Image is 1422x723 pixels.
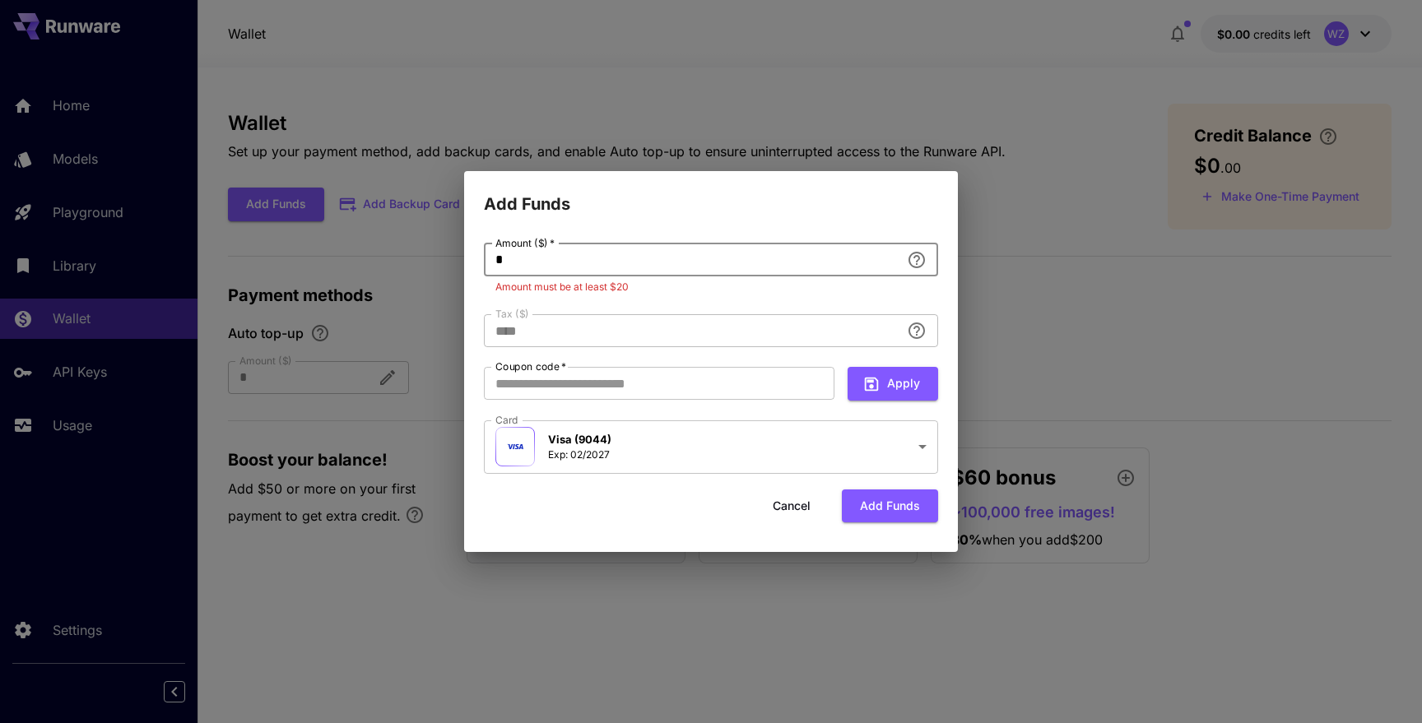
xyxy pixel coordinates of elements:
label: Tax ($) [495,307,529,321]
button: Add funds [842,489,938,523]
p: Visa (9044) [548,432,611,448]
p: Exp: 02/2027 [548,447,611,462]
p: Amount must be at least $20 [495,279,927,295]
button: Cancel [755,489,829,523]
label: Amount ($) [495,236,555,250]
button: Apply [848,367,938,401]
h2: Add Funds [464,171,958,217]
label: Coupon code [495,359,566,373]
label: Card [495,413,518,427]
